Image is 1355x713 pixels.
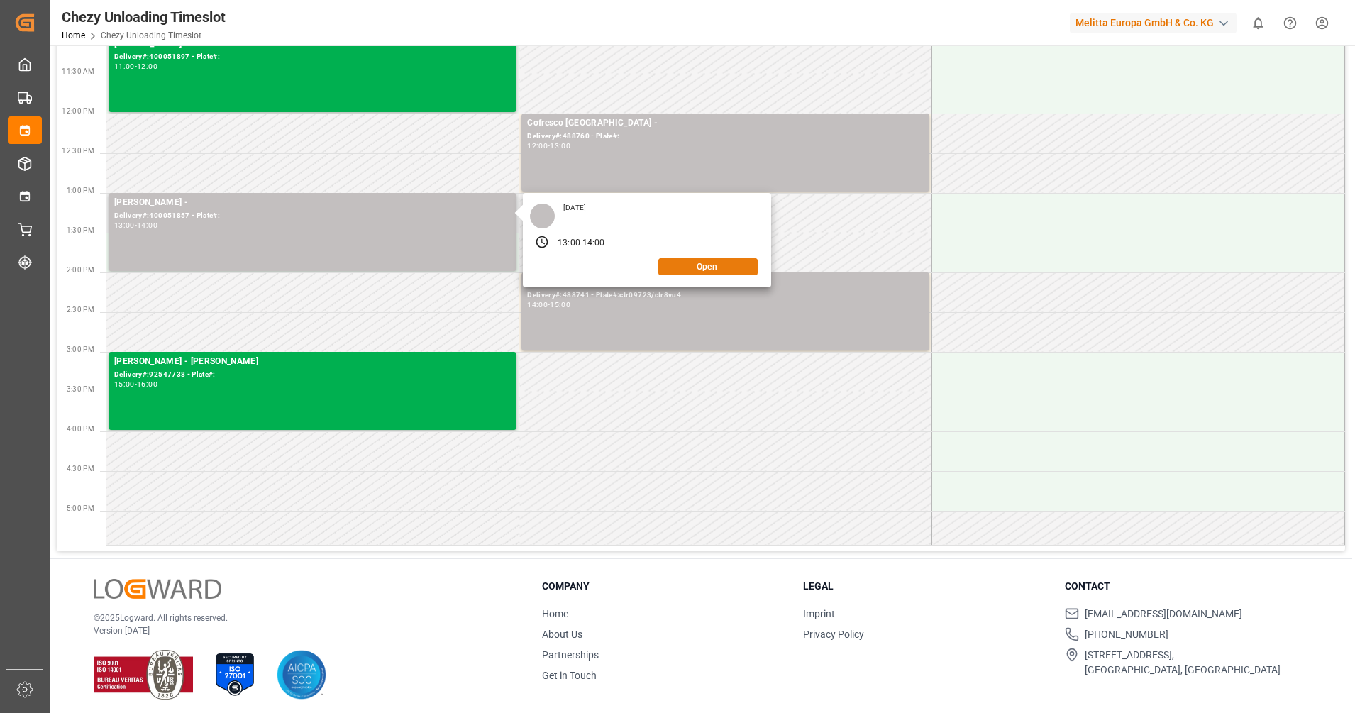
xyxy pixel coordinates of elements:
[67,266,94,274] span: 2:00 PM
[803,579,1046,594] h3: Legal
[137,381,157,387] div: 16:00
[803,629,864,640] a: Privacy Policy
[1070,9,1242,36] button: Melitta Europa GmbH & Co. KG
[1242,7,1274,39] button: show 0 new notifications
[67,385,94,393] span: 3:30 PM
[67,504,94,512] span: 5:00 PM
[114,196,511,210] div: [PERSON_NAME] -
[94,624,507,637] p: Version [DATE]
[803,608,835,619] a: Imprint
[582,237,605,250] div: 14:00
[114,355,511,369] div: [PERSON_NAME] - [PERSON_NAME]
[527,302,548,308] div: 14:00
[135,381,137,387] div: -
[135,63,137,70] div: -
[67,425,94,433] span: 4:00 PM
[550,143,570,149] div: 13:00
[1065,579,1308,594] h3: Contact
[1085,607,1242,621] span: [EMAIL_ADDRESS][DOMAIN_NAME]
[94,579,221,599] img: Logward Logo
[550,302,570,308] div: 15:00
[114,369,511,381] div: Delivery#:92547738 - Plate#:
[527,143,548,149] div: 12:00
[62,147,94,155] span: 12:30 PM
[542,670,597,681] a: Get in Touch
[1085,648,1281,678] span: [STREET_ADDRESS], [GEOGRAPHIC_DATA], [GEOGRAPHIC_DATA]
[580,237,582,250] div: -
[114,222,135,228] div: 13:00
[1274,7,1306,39] button: Help Center
[558,237,580,250] div: 13:00
[527,116,924,131] div: Cofresco [GEOGRAPHIC_DATA] -
[137,222,157,228] div: 14:00
[137,63,157,70] div: 12:00
[210,650,260,700] img: ISO 27001 Certification
[542,629,582,640] a: About Us
[67,187,94,194] span: 1:00 PM
[527,131,924,143] div: Delivery#:488760 - Plate#:
[1085,627,1168,642] span: [PHONE_NUMBER]
[114,381,135,387] div: 15:00
[548,143,550,149] div: -
[542,608,568,619] a: Home
[542,649,599,661] a: Partnerships
[542,579,785,594] h3: Company
[94,612,507,624] p: © 2025 Logward. All rights reserved.
[67,465,94,472] span: 4:30 PM
[62,107,94,115] span: 12:00 PM
[658,258,758,275] button: Open
[67,346,94,353] span: 3:00 PM
[67,306,94,314] span: 2:30 PM
[114,51,511,63] div: Delivery#:400051897 - Plate#:
[62,6,226,28] div: Chezy Unloading Timeslot
[135,222,137,228] div: -
[62,67,94,75] span: 11:30 AM
[558,203,591,213] div: [DATE]
[62,31,85,40] a: Home
[1070,13,1237,33] div: Melitta Europa GmbH & Co. KG
[114,210,511,222] div: Delivery#:400051857 - Plate#:
[527,289,924,302] div: Delivery#:488741 - Plate#:ctr09723/ctr8vu4
[277,650,326,700] img: AICPA SOC
[94,650,193,700] img: ISO 9001 & ISO 14001 Certification
[548,302,550,308] div: -
[67,226,94,234] span: 1:30 PM
[114,63,135,70] div: 11:00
